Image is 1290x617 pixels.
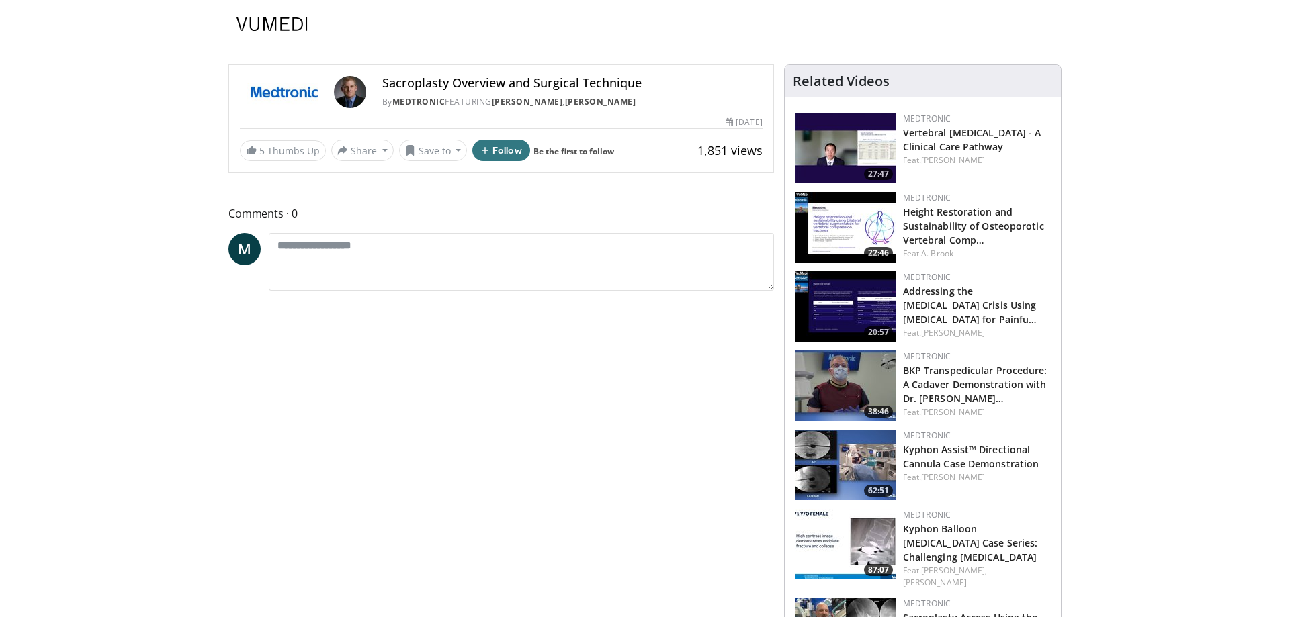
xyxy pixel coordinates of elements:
[921,248,953,259] a: A. Brook
[864,406,893,418] span: 38:46
[903,364,1047,405] a: BKP Transpedicular Procedure: A Cadaver Demonstration with Dr. [PERSON_NAME]…
[903,430,951,441] a: Medtronic
[903,598,951,609] a: Medtronic
[795,430,896,500] img: 3933a096-3612-4036-b7f0-20ad3a29d1de.150x105_q85_crop-smart_upscale.jpg
[392,96,445,107] a: Medtronic
[903,363,1050,405] h3: BKP Transpedicular Procedure: A Cadaver Demonstration with Dr. Jason Levy
[236,17,308,31] img: VuMedi Logo
[382,76,763,91] h4: Sacroplasty Overview and Surgical Technique
[864,485,893,497] span: 62:51
[864,247,893,259] span: 22:46
[921,154,985,166] a: [PERSON_NAME]
[903,471,1050,483] div: Feat.
[903,350,951,362] a: Medtronic
[726,116,762,128] div: [DATE]
[331,140,394,161] button: Share
[903,285,1037,326] a: Addressing the [MEDICAL_DATA] Crisis Using [MEDICAL_DATA] for Painfu…
[240,76,329,108] img: Medtronic
[903,283,1050,326] h3: Addressing the Opioid Crisis Using Vertebral Augmentation for Painful Spine Fractures
[864,564,893,576] span: 87:07
[903,113,951,124] a: Medtronic
[795,271,896,342] img: 7e1a3147-2b54-478f-ad56-84616a56839d.150x105_q85_crop-smart_upscale.jpg
[795,509,896,579] img: acf81bd6-2c99-45c9-b0f0-4212bb324e50.150x105_q85_crop-smart_upscale.jpg
[864,326,893,338] span: 20:57
[903,204,1050,246] h3: Height Restoration and Sustainability of Osteoporotic Vertebral Compression Fractures Using Bilat...
[921,471,985,483] a: [PERSON_NAME]
[795,113,896,183] img: 07f3d5e8-2184-4f98-b1ac-8a3f7f06b6b9.150x105_q85_crop-smart_upscale.jpg
[903,443,1039,470] a: Kyphon Assist™ Directional Cannula Case Demonstration
[334,76,366,108] img: Avatar
[903,509,951,520] a: Medtronic
[228,233,261,265] a: M
[795,430,896,500] a: 62:51
[382,96,763,108] div: By FEATURING ,
[259,144,265,157] span: 5
[903,271,951,283] a: Medtronic
[795,509,896,579] a: 87:07
[864,168,893,180] span: 27:47
[903,406,1050,418] div: Feat.
[903,248,1050,260] div: Feat.
[228,205,774,222] span: Comments 0
[795,192,896,263] img: 9fb6aae7-3f0f-427f-950b-cfacd14dddea.150x105_q85_crop-smart_upscale.jpg
[795,271,896,342] a: 20:57
[795,192,896,263] a: 22:46
[240,140,326,161] a: 5 Thumbs Up
[921,565,987,576] a: [PERSON_NAME],
[903,327,1050,339] div: Feat.
[793,73,890,89] h4: Related Videos
[903,522,1038,563] a: Kyphon Balloon [MEDICAL_DATA] Case Series: Challenging [MEDICAL_DATA]
[795,350,896,421] a: 38:46
[795,113,896,183] a: 27:47
[492,96,563,107] a: [PERSON_NAME]
[903,192,951,203] a: Medtronic
[533,146,614,157] a: Be the first to follow
[795,350,896,421] img: 3d35e6fd-574b-4cbb-a117-4ba5ac4a33d8.150x105_q85_crop-smart_upscale.jpg
[697,142,763,158] span: 1,851 views
[921,406,985,418] a: [PERSON_NAME]
[903,565,1050,589] div: Feat.
[903,154,1050,167] div: Feat.
[903,126,1041,153] a: Vertebral [MEDICAL_DATA] - A Clinical Care Pathway
[565,96,636,107] a: [PERSON_NAME]
[921,327,985,338] a: [PERSON_NAME]
[903,577,967,588] a: [PERSON_NAME]
[903,205,1044,246] a: Height Restoration and Sustainability of Osteoporotic Vertebral Comp…
[472,140,530,161] button: Follow
[399,140,468,161] button: Save to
